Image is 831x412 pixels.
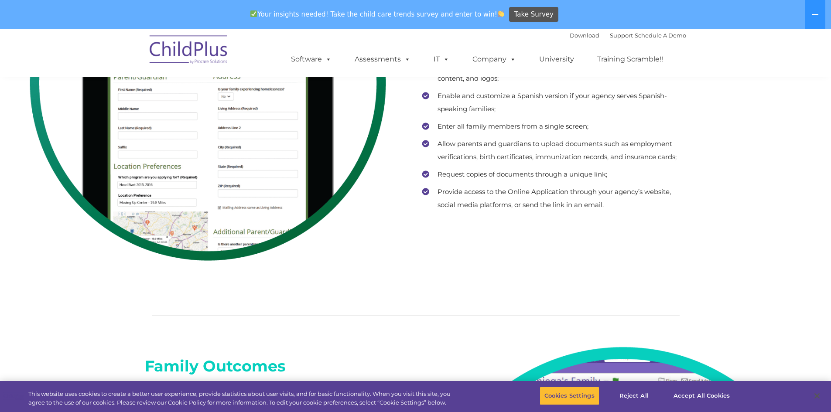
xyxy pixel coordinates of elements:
[422,137,686,163] li: Allow parents and guardians to upload documents such as employment verifications, birth certifica...
[669,387,735,405] button: Accept All Cookies
[498,10,504,17] img: 👏
[422,120,686,133] li: Enter all family members from a single screen;
[145,29,233,73] img: ChildPlus by Procare Solutions
[509,7,558,22] a: Take Survey
[588,51,672,68] a: Training Scramble!!
[570,32,599,39] a: Download
[422,185,686,211] li: Provide access to the Online Application through your agency’s website, social media platforms, o...
[514,7,554,22] span: Take Survey
[807,386,827,405] button: Close
[425,51,458,68] a: IT
[28,390,457,407] div: This website uses cookies to create a better user experience, provide statistics about user visit...
[540,387,599,405] button: Cookies Settings
[570,32,686,39] font: |
[145,357,286,375] b: Family Outcomes
[610,32,633,39] a: Support
[422,89,686,116] li: Enable and customize a Spanish version if your agency serves Spanish-speaking families;
[530,51,583,68] a: University
[247,6,508,23] span: Your insights needed! Take the child care trends survey and enter to win!
[422,168,686,181] li: Request copies of documents through a unique link;
[607,387,661,405] button: Reject All
[464,51,525,68] a: Company
[282,51,340,68] a: Software
[250,10,257,17] img: ✅
[635,32,686,39] a: Schedule A Demo
[346,51,419,68] a: Assessments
